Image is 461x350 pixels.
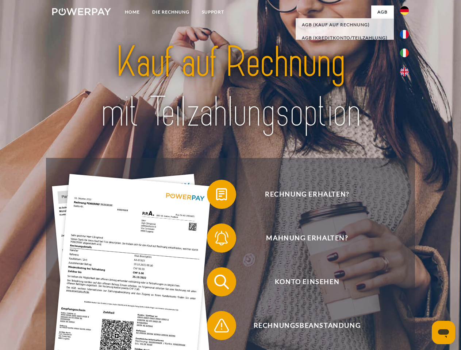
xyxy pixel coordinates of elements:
button: Rechnung erhalten? [207,180,397,209]
img: qb_warning.svg [212,316,231,335]
img: qb_bell.svg [212,229,231,247]
img: logo-powerpay-white.svg [52,8,111,15]
button: Konto einsehen [207,267,397,296]
img: qb_bill.svg [212,185,231,203]
a: AGB (Kreditkonto/Teilzahlung) [296,31,394,44]
span: Mahnung erhalten? [218,223,396,253]
a: AGB (Kauf auf Rechnung) [296,18,394,31]
a: DIE RECHNUNG [146,5,196,19]
span: Konto einsehen [218,267,396,296]
img: fr [400,30,409,39]
span: Rechnung erhalten? [218,180,396,209]
button: Mahnung erhalten? [207,223,397,253]
img: en [400,67,409,76]
a: agb [371,5,394,19]
img: qb_search.svg [212,273,231,291]
button: Rechnungsbeanstandung [207,311,397,340]
iframe: Schaltfläche zum Öffnen des Messaging-Fensters [432,321,455,344]
a: SUPPORT [196,5,230,19]
img: it [400,48,409,57]
a: Home [119,5,146,19]
img: title-powerpay_de.svg [70,35,391,140]
span: Rechnungsbeanstandung [218,311,396,340]
img: de [400,6,409,15]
